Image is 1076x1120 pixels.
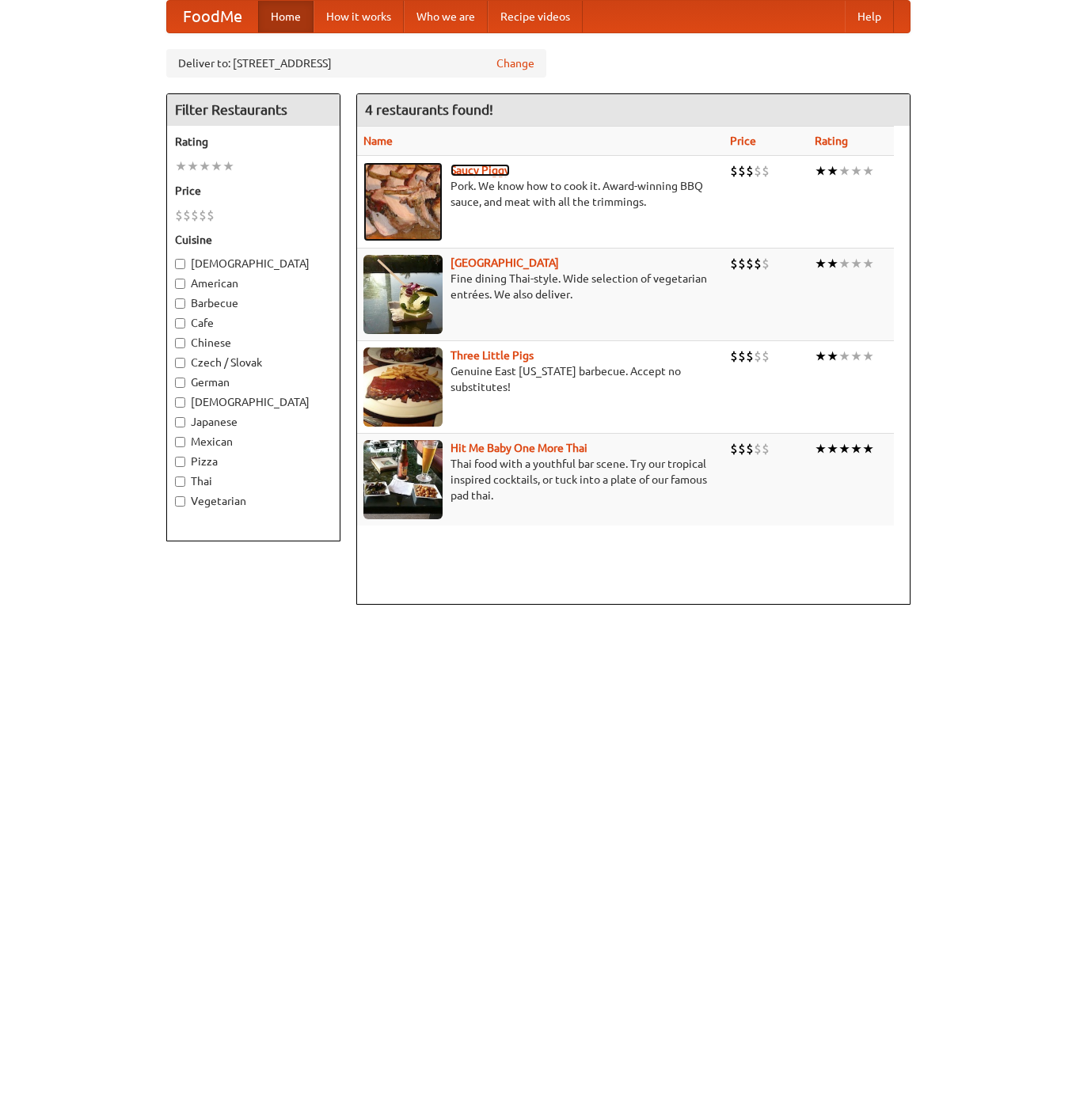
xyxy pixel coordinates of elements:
[838,162,850,180] li: ★
[175,397,185,408] input: [DEMOGRAPHIC_DATA]
[746,347,754,365] li: $
[222,158,234,175] li: ★
[451,256,559,269] a: [GEOGRAPHIC_DATA]
[746,162,754,180] li: $
[365,102,493,117] ng-pluralize: 4 restaurants found!
[754,440,762,457] li: $
[175,183,332,199] h5: Price
[175,298,185,309] input: Barbecue
[754,162,762,180] li: $
[738,440,746,457] li: $
[730,162,738,180] li: $
[762,347,770,365] li: $
[175,355,332,370] label: Czech / Slovak
[762,162,770,180] li: $
[746,255,754,272] li: $
[175,454,332,469] label: Pizza
[738,162,746,180] li: $
[175,279,185,289] input: American
[815,347,827,365] li: ★
[175,158,187,175] li: ★
[363,440,443,519] img: babythai.jpg
[363,255,443,334] img: satay.jpg
[363,178,718,210] p: Pork. We know how to cook it. Award-winning BBQ sauce, and meat with all the trimmings.
[175,318,185,328] input: Cafe
[175,374,332,390] label: German
[838,255,850,272] li: ★
[175,394,332,410] label: [DEMOGRAPHIC_DATA]
[827,440,838,457] li: ★
[314,1,404,32] a: How it works
[730,255,738,272] li: $
[862,255,874,272] li: ★
[730,347,738,365] li: $
[862,162,874,180] li: ★
[175,295,332,311] label: Barbecue
[175,414,332,430] label: Japanese
[175,256,332,271] label: [DEMOGRAPHIC_DATA]
[175,134,332,150] h5: Rating
[175,232,332,248] h5: Cuisine
[451,164,510,177] a: Saucy Piggy
[175,417,185,427] input: Japanese
[175,315,332,331] label: Cafe
[175,496,185,507] input: Vegetarian
[862,440,874,457] li: ★
[451,349,534,362] a: Three Little Pigs
[187,158,199,175] li: ★
[488,1,583,32] a: Recipe videos
[730,440,738,457] li: $
[175,437,185,447] input: Mexican
[762,440,770,457] li: $
[175,358,185,368] input: Czech / Slovak
[175,207,183,224] li: $
[175,457,185,467] input: Pizza
[738,255,746,272] li: $
[496,55,534,71] a: Change
[862,347,874,365] li: ★
[838,440,850,457] li: ★
[199,158,211,175] li: ★
[363,456,718,503] p: Thai food with a youthful bar scene. Try our tropical inspired cocktails, or tuck into a plate of...
[175,476,185,487] input: Thai
[175,378,185,388] input: German
[363,162,443,241] img: saucy.jpg
[404,1,488,32] a: Who we are
[363,135,393,147] a: Name
[175,338,185,348] input: Chinese
[451,442,587,454] a: Hit Me Baby One More Thai
[850,162,862,180] li: ★
[211,158,222,175] li: ★
[167,1,258,32] a: FoodMe
[815,162,827,180] li: ★
[838,347,850,365] li: ★
[363,363,718,395] p: Genuine East [US_STATE] barbecue. Accept no substitutes!
[762,255,770,272] li: $
[199,207,207,224] li: $
[363,271,718,302] p: Fine dining Thai-style. Wide selection of vegetarian entrées. We also deliver.
[827,162,838,180] li: ★
[815,135,848,147] a: Rating
[183,207,191,224] li: $
[850,255,862,272] li: ★
[815,255,827,272] li: ★
[827,255,838,272] li: ★
[754,347,762,365] li: $
[363,347,443,427] img: littlepigs.jpg
[175,335,332,351] label: Chinese
[191,207,199,224] li: $
[827,347,838,365] li: ★
[850,347,862,365] li: ★
[175,473,332,489] label: Thai
[175,493,332,509] label: Vegetarian
[815,440,827,457] li: ★
[167,94,340,126] h4: Filter Restaurants
[746,440,754,457] li: $
[175,275,332,291] label: American
[850,440,862,457] li: ★
[258,1,314,32] a: Home
[175,259,185,269] input: [DEMOGRAPHIC_DATA]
